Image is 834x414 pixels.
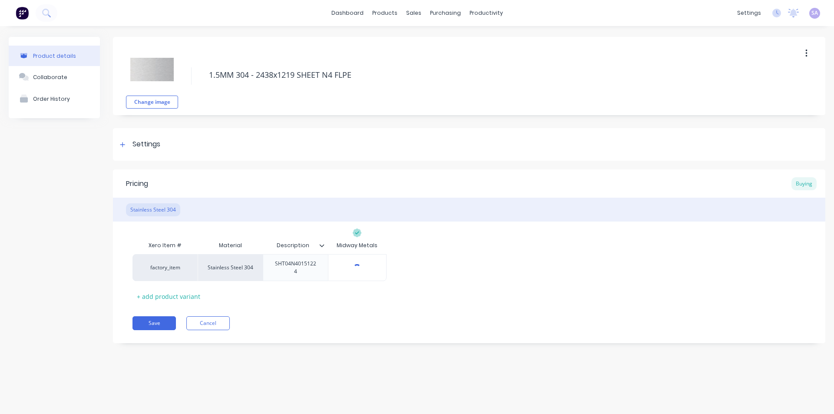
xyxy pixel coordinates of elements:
div: Description [263,237,328,254]
div: Stainless Steel 304 [198,254,263,281]
button: Change image [126,96,178,109]
a: dashboard [327,7,368,20]
img: Factory [16,7,29,20]
div: fileChange image [126,43,178,109]
button: Product details [9,46,100,66]
div: + add product variant [132,290,205,303]
button: Collaborate [9,66,100,88]
div: Order History [33,96,70,102]
div: Xero Item # [132,237,198,254]
div: products [368,7,402,20]
div: Collaborate [33,74,67,80]
div: SHT04N40151224 [267,258,324,277]
button: Order History [9,88,100,109]
div: Description [263,235,323,256]
div: Material [198,237,263,254]
div: Stainless Steel 304 [126,203,180,216]
div: Settings [132,139,160,150]
div: factory_itemStainless Steel 304SHT04N40151224 [132,254,387,281]
div: purchasing [426,7,465,20]
span: SA [811,9,818,17]
div: productivity [465,7,507,20]
div: factory_item [141,264,189,272]
div: Buying [791,177,817,190]
textarea: 1.5MM 304 - 2438x1219 SHEET N4 FLPE [205,65,754,85]
div: Pricing [126,179,148,189]
div: settings [733,7,765,20]
img: file [130,48,174,91]
button: Save [132,316,176,330]
div: Midway Metals [337,242,377,249]
div: sales [402,7,426,20]
div: Product details [33,53,76,59]
button: Cancel [186,316,230,330]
